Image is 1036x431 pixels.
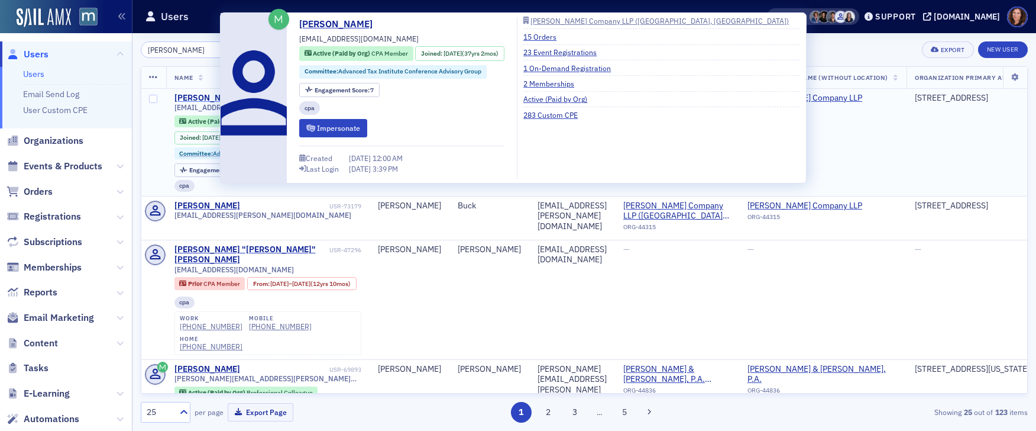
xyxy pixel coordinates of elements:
[378,245,441,255] div: [PERSON_NAME]
[7,311,94,324] a: Email Marketing
[349,153,373,163] span: [DATE]
[292,279,310,288] span: [DATE]
[299,101,320,115] div: cpa
[349,164,373,173] span: [DATE]
[443,49,498,59] div: (37yrs 2mos)
[614,402,635,423] button: 5
[538,245,607,265] div: [EMAIL_ADDRESS][DOMAIN_NAME]
[247,388,313,397] span: Professional Colleague
[299,83,380,98] div: Engagement Score: 7
[7,286,57,299] a: Reports
[747,213,862,225] div: ORG-44315
[23,89,79,99] a: Email Send Log
[179,150,356,157] a: Committee:Advanced Tax Institute Conference Advisory Group
[623,201,731,221] span: Grossberg Company LLP (Bethesda, MD)
[7,387,70,400] a: E-Learning
[174,131,263,144] div: Joined: 1988-07-01 00:00:00
[373,153,403,163] span: 12:00 AM
[826,11,838,23] span: Mary Beth Halpern
[7,236,82,249] a: Subscriptions
[189,166,245,174] span: Engagement Score :
[740,407,1028,417] div: Showing out of items
[180,336,242,343] div: home
[24,286,57,299] span: Reports
[242,202,361,210] div: USR-73179
[179,280,239,288] a: Prior CPA Member
[941,47,965,53] div: Export
[378,201,441,211] div: [PERSON_NAME]
[7,261,82,274] a: Memberships
[147,406,173,419] div: 25
[523,31,565,42] a: 15 Orders
[174,201,240,211] div: [PERSON_NAME]
[174,147,362,159] div: Committee:
[623,244,630,255] span: —
[180,322,242,331] a: [PHONE_NUMBER]
[993,407,1009,417] strong: 123
[7,337,58,350] a: Content
[7,362,48,375] a: Tasks
[24,210,81,223] span: Registrations
[458,201,521,211] div: Buck
[978,41,1028,58] a: New User
[421,49,443,59] span: Joined :
[523,17,799,24] a: [PERSON_NAME] Company LLP ([GEOGRAPHIC_DATA], [GEOGRAPHIC_DATA])
[315,87,374,94] div: 7
[24,413,79,426] span: Automations
[270,279,289,288] span: [DATE]
[538,402,558,423] button: 2
[24,185,53,198] span: Orders
[623,201,731,221] a: [PERSON_NAME] Company LLP ([GEOGRAPHIC_DATA], [GEOGRAPHIC_DATA])
[306,166,339,172] div: Last Login
[180,315,242,322] div: work
[747,201,862,211] span: Grossberg Company LLP
[180,342,242,351] a: [PHONE_NUMBER]
[415,46,504,61] div: Joined: 1988-07-01 00:00:00
[17,8,71,27] img: SailAMX
[565,402,585,423] button: 3
[371,49,408,57] span: CPA Member
[961,407,974,417] strong: 25
[747,201,862,211] a: [PERSON_NAME] Company LLP
[299,119,367,137] button: Impersonate
[253,280,271,288] span: From :
[141,41,254,58] input: Search…
[538,364,607,406] div: [PERSON_NAME][EMAIL_ADDRESS][PERSON_NAME][DOMAIN_NAME]
[174,297,195,308] div: cpa
[329,246,361,254] div: USR-47296
[747,364,898,385] span: Gary R. Bozel & Assoc., P.A.
[228,403,293,422] button: Export Page
[747,73,888,82] span: Organization Name (Without Location)
[174,387,318,398] div: Active (Paid by Org): Active (Paid by Org): Professional Colleague
[7,160,102,173] a: Events & Products
[305,67,481,76] a: Committee:Advanced Tax Institute Conference Advisory Group
[299,33,419,44] span: [EMAIL_ADDRESS][DOMAIN_NAME]
[174,93,240,104] a: [PERSON_NAME]
[180,134,202,141] span: Joined :
[523,94,596,104] a: Active (Paid by Org)
[834,11,847,23] span: Justin Chase
[7,134,83,147] a: Organizations
[299,17,381,31] a: [PERSON_NAME]
[174,163,255,176] div: Engagement Score: 7
[174,364,240,375] div: [PERSON_NAME]
[523,47,606,57] a: 23 Event Registrations
[305,67,338,75] span: Committee :
[306,155,332,162] div: Created
[24,160,102,173] span: Events & Products
[523,78,583,89] a: 2 Memberships
[623,387,731,398] div: ORG-44836
[24,337,58,350] span: Content
[203,279,240,288] span: CPA Member
[511,402,532,423] button: 1
[7,185,53,198] a: Orders
[189,167,249,173] div: 7
[249,322,312,331] a: [PHONE_NUMBER]
[24,48,48,61] span: Users
[1007,7,1028,27] span: Profile
[623,364,731,385] a: [PERSON_NAME] & [PERSON_NAME], P.A. ([GEOGRAPHIC_DATA], [GEOGRAPHIC_DATA])
[174,103,294,112] span: [EMAIL_ADDRESS][DOMAIN_NAME]
[24,387,70,400] span: E-Learning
